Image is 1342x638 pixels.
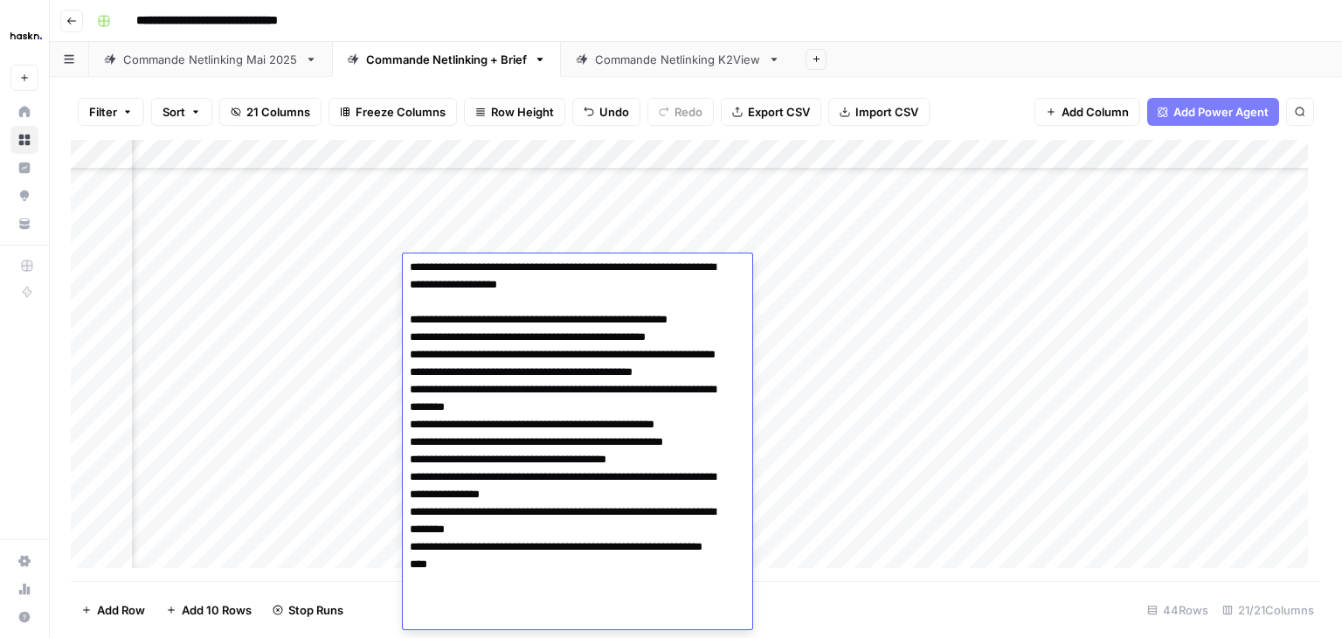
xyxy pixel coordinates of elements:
[332,42,561,77] a: Commande Netlinking + Brief
[246,103,310,121] span: 21 Columns
[329,98,457,126] button: Freeze Columns
[10,14,38,58] button: Workspace: Haskn
[10,126,38,154] a: Browse
[1140,596,1215,624] div: 44 Rows
[10,575,38,603] a: Usage
[572,98,640,126] button: Undo
[262,596,354,624] button: Stop Runs
[89,42,332,77] a: Commande Netlinking Mai 2025
[828,98,930,126] button: Import CSV
[647,98,714,126] button: Redo
[855,103,918,121] span: Import CSV
[219,98,322,126] button: 21 Columns
[151,98,212,126] button: Sort
[1034,98,1140,126] button: Add Column
[10,547,38,575] a: Settings
[288,601,343,619] span: Stop Runs
[366,51,527,68] div: Commande Netlinking + Brief
[123,51,298,68] div: Commande Netlinking Mai 2025
[356,103,446,121] span: Freeze Columns
[1173,103,1269,121] span: Add Power Agent
[721,98,821,126] button: Export CSV
[163,103,185,121] span: Sort
[599,103,629,121] span: Undo
[156,596,262,624] button: Add 10 Rows
[674,103,702,121] span: Redo
[1215,596,1321,624] div: 21/21 Columns
[1062,103,1129,121] span: Add Column
[561,42,795,77] a: Commande Netlinking K2View
[182,601,252,619] span: Add 10 Rows
[1147,98,1279,126] button: Add Power Agent
[10,603,38,631] button: Help + Support
[10,210,38,238] a: Your Data
[10,182,38,210] a: Opportunities
[71,596,156,624] button: Add Row
[748,103,810,121] span: Export CSV
[10,154,38,182] a: Insights
[97,601,145,619] span: Add Row
[464,98,565,126] button: Row Height
[10,20,42,52] img: Haskn Logo
[595,51,761,68] div: Commande Netlinking K2View
[491,103,554,121] span: Row Height
[78,98,144,126] button: Filter
[10,98,38,126] a: Home
[89,103,117,121] span: Filter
